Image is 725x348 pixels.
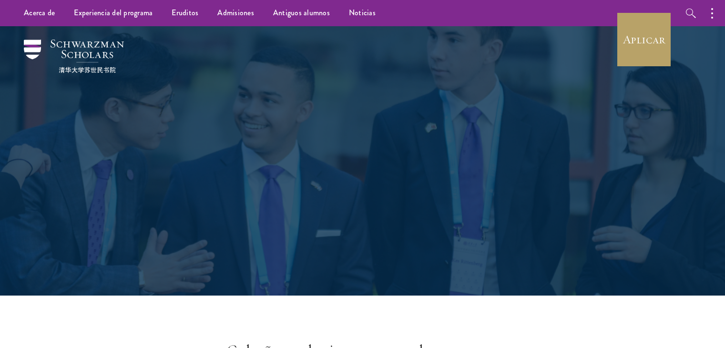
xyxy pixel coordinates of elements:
a: Aplicar [617,13,671,66]
font: Admisiones [217,7,254,18]
font: Acerca de [24,7,55,18]
font: Antiguos alumnos [273,7,330,18]
font: Únase a la próxima generación de líderes del mundo. [227,131,498,235]
font: Admisiones [339,97,387,107]
font: Noticias [349,7,376,18]
font: Experiencia del programa [74,7,153,18]
font: Aplicar [623,32,665,47]
img: Becarios Schwarzman [24,40,124,73]
font: Eruditos [172,7,198,18]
